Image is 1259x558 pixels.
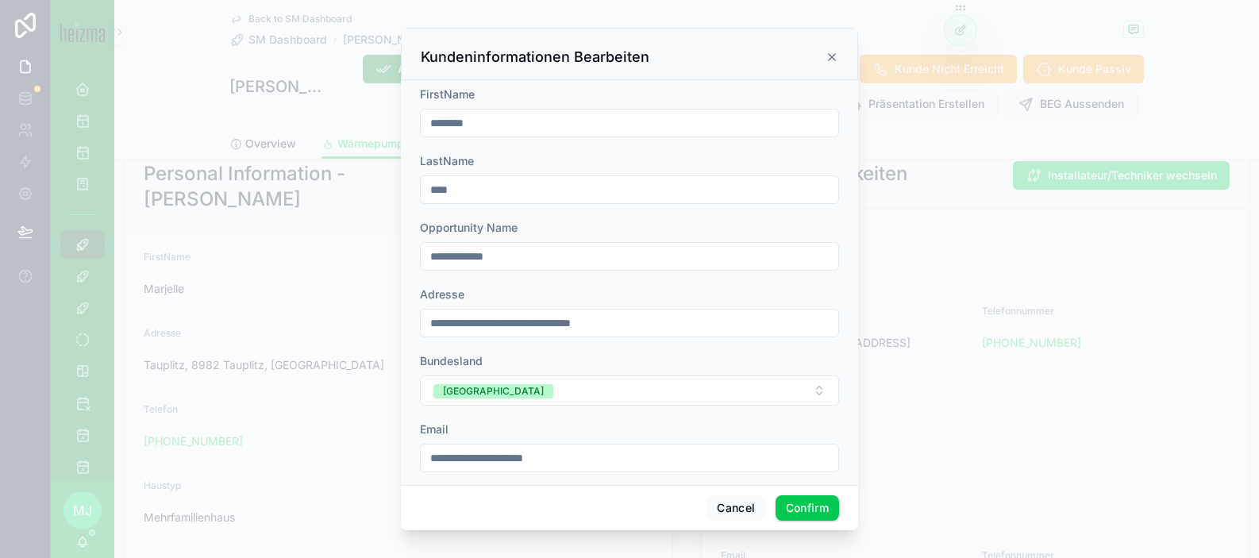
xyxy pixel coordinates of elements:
span: Adresse [420,287,464,301]
span: LastName [420,154,474,167]
button: Select Button [420,375,839,406]
span: FirstName [420,87,475,101]
div: [GEOGRAPHIC_DATA] [443,384,544,398]
span: Email [420,422,449,436]
h3: Kundeninformationen Bearbeiten [421,48,649,67]
button: Cancel [707,495,765,521]
button: Confirm [776,495,839,521]
span: Bundesland [420,354,483,368]
span: Opportunity Name [420,221,518,234]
